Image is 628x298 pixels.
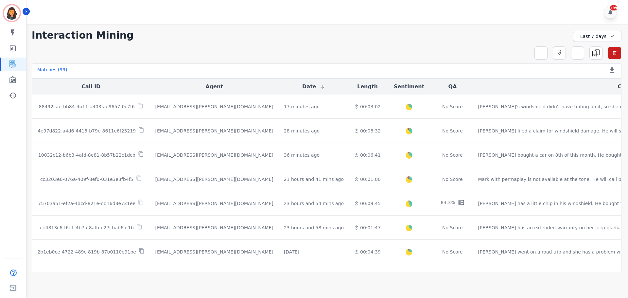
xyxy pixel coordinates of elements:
[394,83,424,91] button: Sentiment
[284,128,320,134] div: 28 minutes ago
[40,176,133,183] p: cc3203e6-076a-409f-8ef0-031e3e3fb4f5
[155,224,273,231] div: [EMAIL_ADDRESS][PERSON_NAME][DOMAIN_NAME]
[38,128,136,134] p: 4e97d822-a4d6-4415-b79e-8611e6f25219
[354,176,381,183] div: 00:01:00
[4,5,20,21] img: Bordered avatar
[284,103,320,110] div: 17 minutes ago
[441,199,455,207] div: 83.3%
[81,83,100,91] button: Call ID
[205,83,223,91] button: Agent
[40,224,134,231] p: ee4813c6-f6c1-4b7a-8afb-e27cbab6af1b
[354,128,381,134] div: 00:08:32
[284,200,344,207] div: 23 hours and 54 mins ago
[155,103,273,110] div: [EMAIL_ADDRESS][PERSON_NAME][DOMAIN_NAME]
[155,200,273,207] div: [EMAIL_ADDRESS][PERSON_NAME][DOMAIN_NAME]
[37,249,136,255] p: 2b1eb0ce-4722-489c-819b-87b0110e91be
[284,249,299,255] div: [DATE]
[37,66,67,76] div: Matches ( 99 )
[284,152,320,158] div: 36 minutes ago
[442,152,463,158] div: No Score
[39,103,135,110] p: 88492cae-bb84-4b11-a403-ae9657f0c7f6
[442,249,463,255] div: No Score
[354,152,381,158] div: 00:06:41
[354,224,381,231] div: 00:01:47
[573,31,621,42] div: Last 7 days
[448,83,457,91] button: QA
[442,128,463,134] div: No Score
[38,200,135,207] p: 75703a51-ef2a-4dcd-821e-dd16d3e731ee
[155,176,273,183] div: [EMAIL_ADDRESS][PERSON_NAME][DOMAIN_NAME]
[354,103,381,110] div: 00:03:02
[155,152,273,158] div: [EMAIL_ADDRESS][PERSON_NAME][DOMAIN_NAME]
[32,29,134,41] h1: Interaction Mining
[354,249,381,255] div: 00:04:39
[155,249,273,255] div: [EMAIL_ADDRESS][PERSON_NAME][DOMAIN_NAME]
[155,128,273,134] div: [EMAIL_ADDRESS][PERSON_NAME][DOMAIN_NAME]
[442,224,463,231] div: No Score
[284,224,344,231] div: 23 hours and 58 mins ago
[38,152,135,158] p: 10032c12-b6b3-4afd-8e81-8b57b22c1dcb
[442,103,463,110] div: No Score
[284,176,344,183] div: 21 hours and 41 mins ago
[354,200,381,207] div: 00:09:45
[302,83,325,91] button: Date
[610,5,617,10] div: +99
[357,83,378,91] button: Length
[442,176,463,183] div: No Score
